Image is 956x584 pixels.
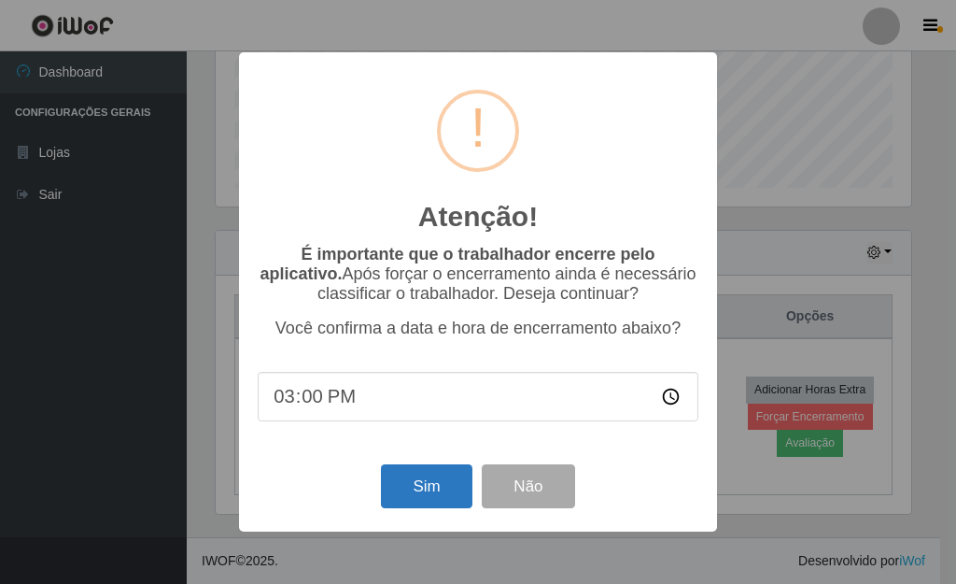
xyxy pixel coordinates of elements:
[418,200,538,234] h2: Atenção!
[381,464,471,508] button: Sim
[482,464,574,508] button: Não
[258,319,698,338] p: Você confirma a data e hora de encerramento abaixo?
[260,245,654,283] b: É importante que o trabalhador encerre pelo aplicativo.
[258,245,698,304] p: Após forçar o encerramento ainda é necessário classificar o trabalhador. Deseja continuar?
